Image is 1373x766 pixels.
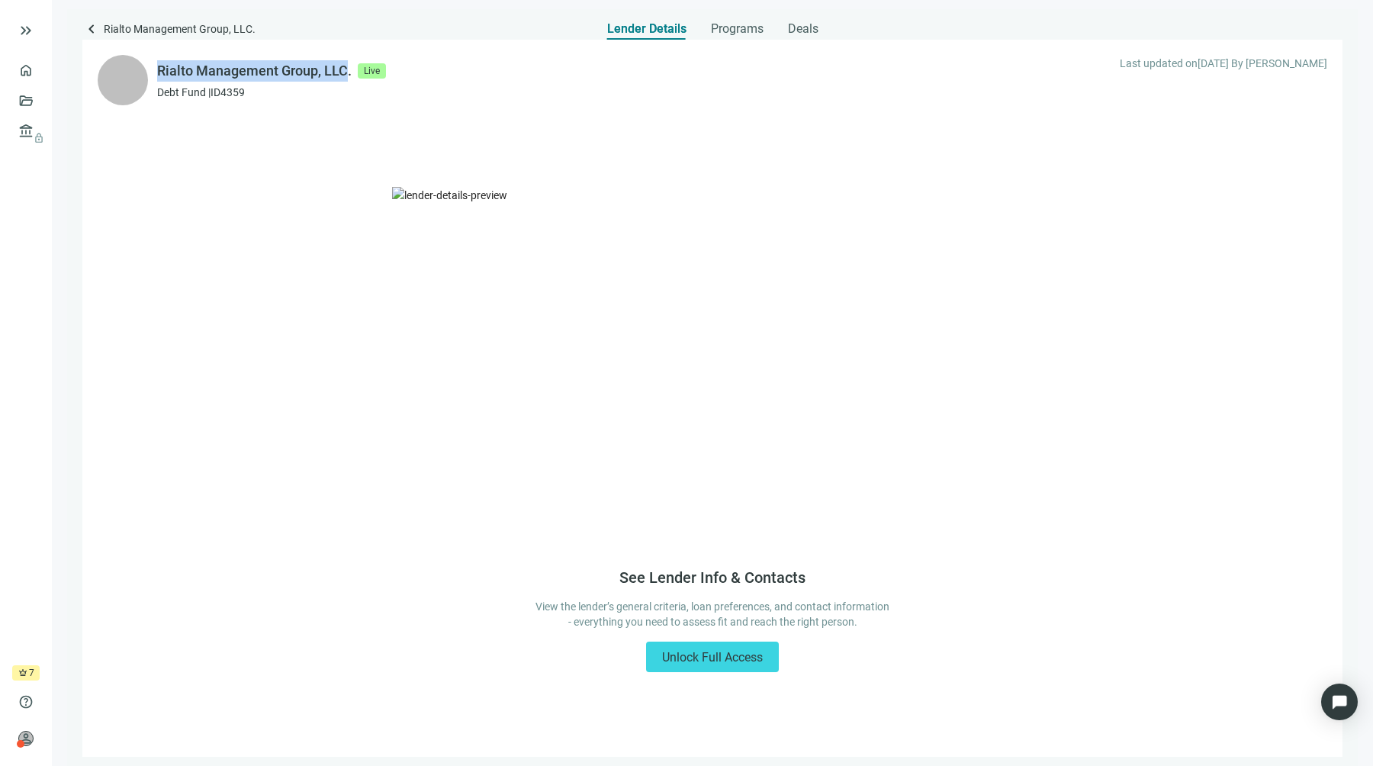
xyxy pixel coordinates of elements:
button: keyboard_double_arrow_right [17,21,35,40]
span: Lender Details [607,21,686,37]
span: Rialto Management Group, LLC. [104,20,256,40]
span: Live [358,63,386,79]
span: keyboard_arrow_left [82,20,101,38]
span: help [18,694,34,710]
h5: See Lender Info & Contacts [619,568,805,587]
span: Last updated on [DATE] By [PERSON_NAME] [1120,55,1327,72]
img: lender-details-preview [392,187,1033,538]
span: person [18,731,34,746]
span: crown [18,668,27,677]
span: 7 [29,665,34,681]
div: Open Intercom Messenger [1321,684,1358,720]
button: Unlock Full Access [646,642,779,672]
div: Rialto Management Group, LLC. [157,60,352,82]
div: View the lender’s general criteria, loan preferences, and contact information - everything you ne... [535,599,889,629]
a: keyboard_arrow_left [82,20,101,40]
span: Unlock Full Access [662,650,763,665]
p: Debt Fund | ID 4359 [157,85,386,100]
span: Programs [711,21,764,37]
span: Deals [788,21,818,37]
